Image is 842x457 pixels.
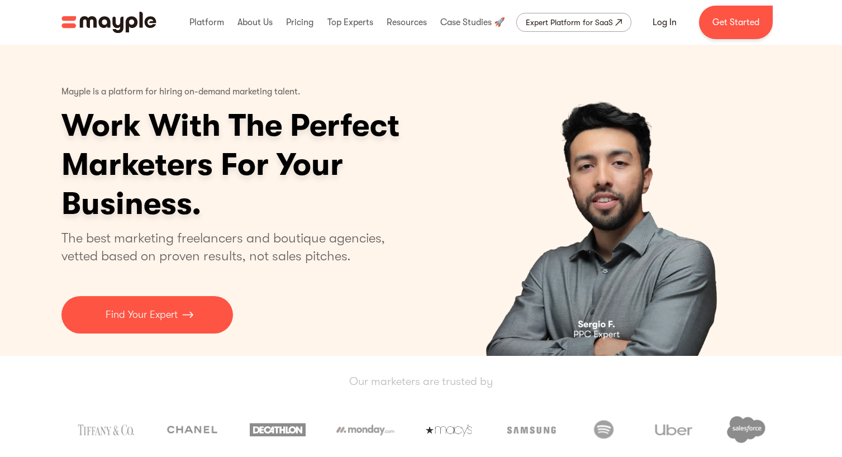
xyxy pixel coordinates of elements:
div: Platform [187,4,227,40]
h1: Work With The Perfect Marketers For Your Business. [61,106,486,223]
div: Pricing [283,4,316,40]
div: 1 of 4 [432,45,781,356]
div: Resources [384,4,430,40]
div: carousel [432,45,781,356]
div: Top Experts [325,4,376,40]
a: home [61,12,156,33]
p: The best marketing freelancers and boutique agencies, vetted based on proven results, not sales p... [61,229,398,265]
p: Find Your Expert [106,307,178,322]
a: Find Your Expert [61,296,233,334]
div: Expert Platform for SaaS [526,16,613,29]
img: Mayple logo [61,12,156,33]
p: Mayple is a platform for hiring on-demand marketing talent. [61,78,301,106]
a: Get Started [699,6,773,39]
a: Expert Platform for SaaS [516,13,631,32]
a: Log In [639,9,690,36]
div: About Us [235,4,275,40]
